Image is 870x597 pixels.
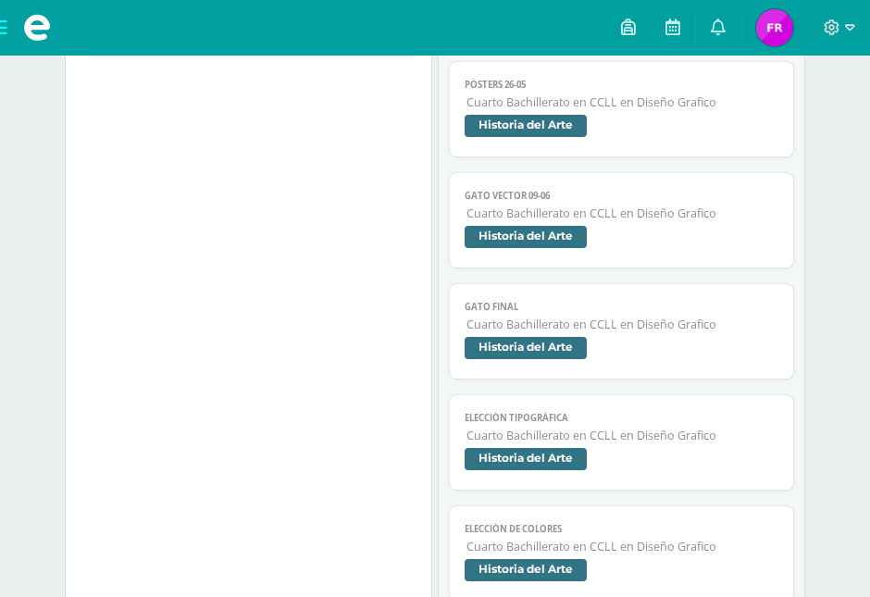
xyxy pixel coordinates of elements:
img: 3e075353d348aa0ffaabfcf58eb20247.png [756,9,793,46]
span: Cuarto Bachillerato en CCLL en Diseño Grafico [466,539,777,554]
span: Pósters 26-05 [465,79,777,91]
span: Gato Final [465,301,777,313]
a: Pósters 26-05Cuarto Bachillerato en CCLL en Diseño GraficoHistoria del Arte [449,61,793,157]
span: Cuarto Bachillerato en CCLL en Diseño Grafico [466,205,777,221]
span: Cuarto Bachillerato en CCLL en Diseño Grafico [466,428,777,443]
span: Elección de colores [465,523,777,535]
span: Historia del Arte [465,559,587,581]
span: Elección tipográfica [465,412,777,424]
span: Historia del Arte [465,448,587,470]
a: Gato vector 09-06Cuarto Bachillerato en CCLL en Diseño GraficoHistoria del Arte [449,172,793,268]
span: Gato vector 09-06 [465,190,777,202]
span: Historia del Arte [465,337,587,359]
span: Cuarto Bachillerato en CCLL en Diseño Grafico [466,94,777,110]
a: Elección tipográficaCuarto Bachillerato en CCLL en Diseño GraficoHistoria del Arte [449,394,793,491]
span: Historia del Arte [465,115,587,137]
a: Gato FinalCuarto Bachillerato en CCLL en Diseño GraficoHistoria del Arte [449,283,793,379]
span: Cuarto Bachillerato en CCLL en Diseño Grafico [466,317,777,332]
span: Historia del Arte [465,226,587,248]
